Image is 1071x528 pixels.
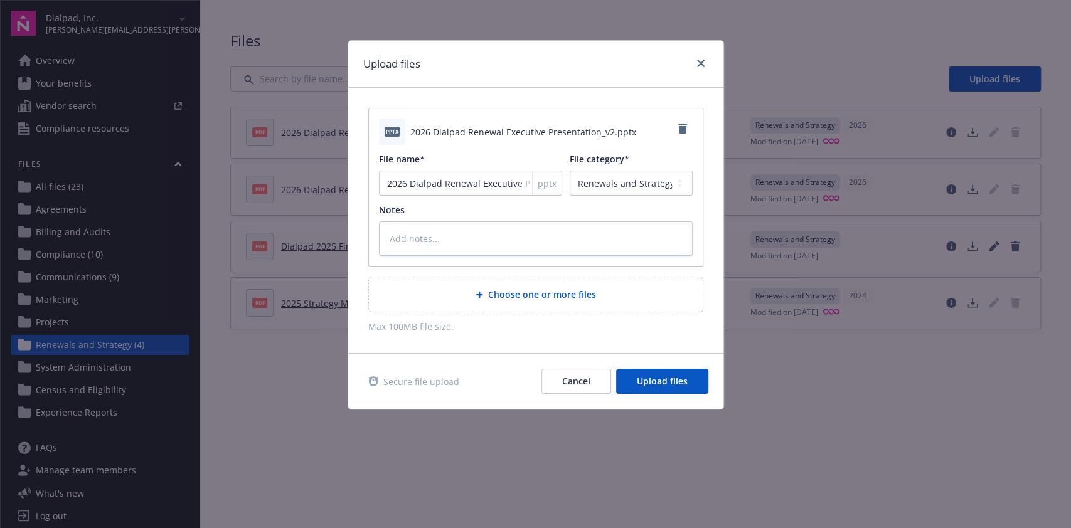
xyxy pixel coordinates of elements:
span: Notes [379,204,405,216]
span: Secure file upload [383,375,459,388]
span: pptx [538,177,557,190]
span: pptx [385,127,400,136]
a: Remove [673,119,693,139]
div: Choose one or more files [368,277,703,312]
span: File category* [570,153,629,165]
span: Cancel [562,375,590,387]
button: Cancel [541,369,611,394]
h1: Upload files [363,56,420,72]
span: Upload files [637,375,688,387]
a: close [693,56,708,71]
span: File name* [379,153,425,165]
input: Add file name... [379,171,563,196]
span: 2026 Dialpad Renewal Executive Presentation_v2.pptx [410,125,636,139]
span: Choose one or more files [488,288,596,301]
button: Upload files [616,369,708,394]
span: Max 100MB file size. [368,320,703,333]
